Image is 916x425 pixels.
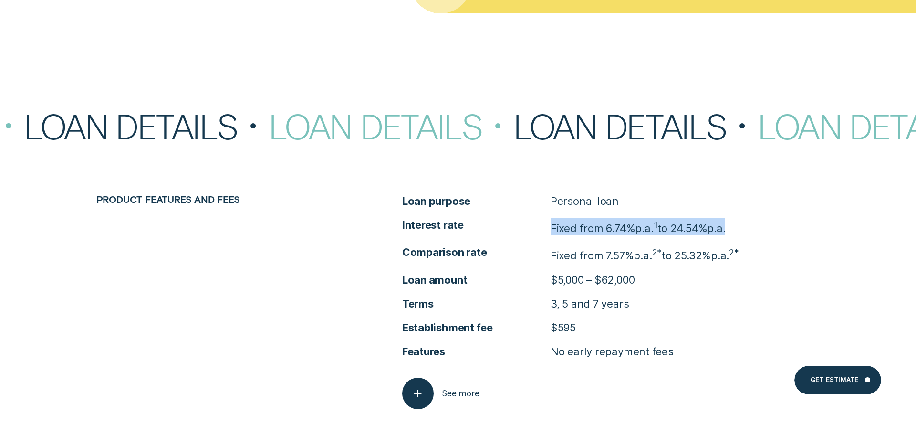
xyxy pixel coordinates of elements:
[513,109,758,143] div: Loan Details
[402,194,551,208] span: Loan purpose
[551,297,629,311] p: 3, 5 and 7 years
[551,273,635,287] p: $5,000 – $62,000
[654,220,658,230] sup: 1
[551,194,619,208] p: Personal loan
[635,222,653,234] span: Per Annum
[635,222,653,234] span: p.a.
[402,344,551,359] span: Features
[402,273,551,287] span: Loan amount
[711,249,729,262] span: p.a.
[269,109,513,143] div: Loan Details
[402,218,551,232] span: Interest rate
[442,388,479,399] span: See more
[402,297,551,311] span: Terms
[402,320,551,335] span: Establishment fee
[634,249,652,262] span: Per Annum
[551,245,739,263] p: Fixed from 7.57% to 25.32%
[551,344,674,359] p: No early repayment fees
[402,378,479,410] button: See more
[551,320,576,335] p: $595
[634,249,652,262] span: p.a.
[707,222,725,234] span: p.a.
[794,366,881,394] a: Get Estimate
[711,249,729,262] span: Per Annum
[551,218,726,235] p: Fixed from 6.74% to 24.54%
[24,109,269,143] div: Loan Details
[402,245,551,259] span: Comparison rate
[707,222,725,234] span: Per Annum
[91,194,335,205] div: Product features and fees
